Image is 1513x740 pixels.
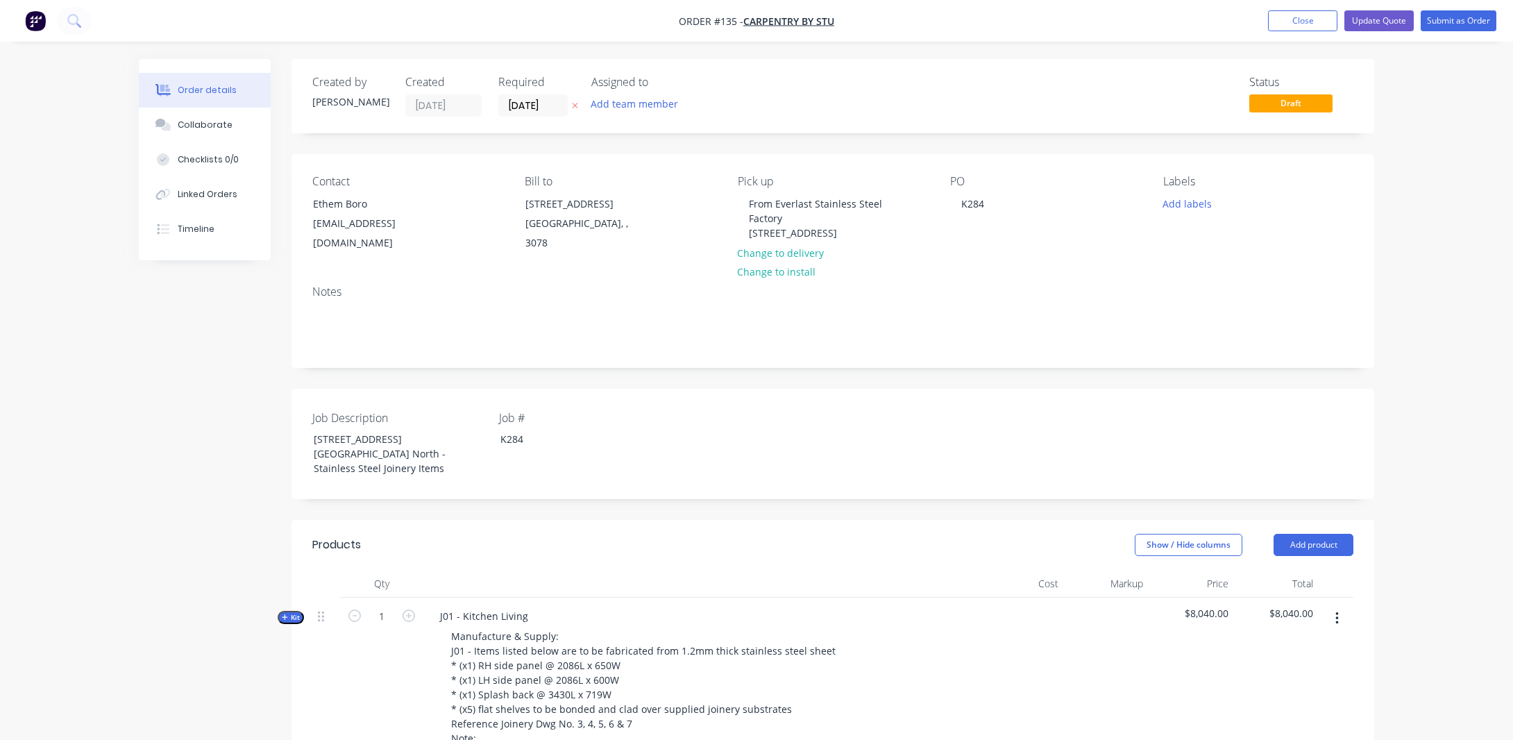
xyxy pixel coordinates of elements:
[139,177,271,212] button: Linked Orders
[738,194,928,243] div: From Everlast Stainless Steel Factory [STREET_ADDRESS]
[514,194,652,253] div: [STREET_ADDRESS][GEOGRAPHIC_DATA], , 3078
[1268,10,1337,31] button: Close
[312,76,389,89] div: Created by
[312,94,389,109] div: [PERSON_NAME]
[730,243,831,262] button: Change to delivery
[278,611,304,624] button: Kit
[139,212,271,246] button: Timeline
[738,175,928,188] div: Pick up
[1344,10,1414,31] button: Update Quote
[1149,570,1234,598] div: Price
[591,76,730,89] div: Assigned to
[303,429,476,478] div: [STREET_ADDRESS][GEOGRAPHIC_DATA] North - Stainless Steel Joinery Items
[498,76,575,89] div: Required
[584,94,686,113] button: Add team member
[340,570,423,598] div: Qty
[301,194,440,253] div: Ethem Boro[EMAIL_ADDRESS][DOMAIN_NAME]
[1155,194,1219,212] button: Add labels
[25,10,46,31] img: Factory
[312,175,502,188] div: Contact
[313,194,428,214] div: Ethem Boro
[429,606,539,626] div: J01 - Kitchen Living
[139,73,271,108] button: Order details
[1249,76,1353,89] div: Status
[525,194,641,214] div: [STREET_ADDRESS]
[178,153,239,166] div: Checklists 0/0
[679,15,743,28] span: Order #135 -
[1135,534,1242,556] button: Show / Hide columns
[1064,570,1149,598] div: Markup
[1466,693,1499,726] iframe: Intercom live chat
[1274,534,1353,556] button: Add product
[139,142,271,177] button: Checklists 0/0
[950,194,995,214] div: K284
[313,214,428,253] div: [EMAIL_ADDRESS][DOMAIN_NAME]
[730,262,823,281] button: Change to install
[591,94,686,113] button: Add team member
[312,410,486,426] label: Job Description
[139,108,271,142] button: Collaborate
[178,223,214,235] div: Timeline
[1421,10,1496,31] button: Submit as Order
[499,410,673,426] label: Job #
[1154,606,1228,621] span: $8,040.00
[312,537,361,553] div: Products
[950,175,1140,188] div: PO
[178,84,237,96] div: Order details
[405,76,482,89] div: Created
[312,285,1353,298] div: Notes
[282,612,300,623] span: Kit
[1240,606,1314,621] span: $8,040.00
[178,188,237,201] div: Linked Orders
[979,570,1064,598] div: Cost
[1163,175,1353,188] div: Labels
[489,429,663,449] div: K284
[178,119,233,131] div: Collaborate
[1249,94,1333,112] span: Draft
[525,214,641,253] div: [GEOGRAPHIC_DATA], , 3078
[743,15,834,28] a: Carpentry By Stu
[1234,570,1319,598] div: Total
[525,175,715,188] div: Bill to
